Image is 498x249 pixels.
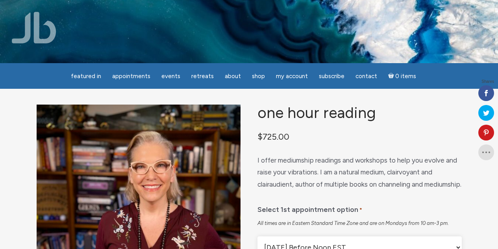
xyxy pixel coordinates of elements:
a: Shop [247,69,270,84]
span: Subscribe [319,73,344,80]
div: All times are in Eastern Standard Time Zone and are on Mondays from 10 am-3 pm. [257,220,461,227]
span: I offer mediumship readings and workshops to help you evolve and raise your vibrations. I am a na... [257,156,461,188]
a: Appointments [107,69,155,84]
span: My Account [276,73,308,80]
a: Subscribe [314,69,349,84]
img: Jamie Butler. The Everyday Medium [12,12,56,43]
span: $ [257,132,263,142]
label: Select 1st appointment option [257,200,362,217]
a: About [220,69,246,84]
span: Shares [481,80,494,84]
a: Events [157,69,185,84]
a: Contact [351,69,382,84]
bdi: 725.00 [257,132,289,142]
a: Cart0 items [383,68,421,84]
a: My Account [271,69,313,84]
h1: One Hour Reading [257,105,461,122]
span: Events [161,73,180,80]
span: Retreats [191,73,214,80]
i: Cart [388,73,396,80]
span: Shop [252,73,265,80]
span: 0 items [395,73,416,79]
span: Appointments [112,73,150,80]
span: About [225,73,241,80]
span: Contact [355,73,377,80]
span: featured in [71,73,101,80]
a: featured in [66,69,106,84]
a: Retreats [187,69,218,84]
